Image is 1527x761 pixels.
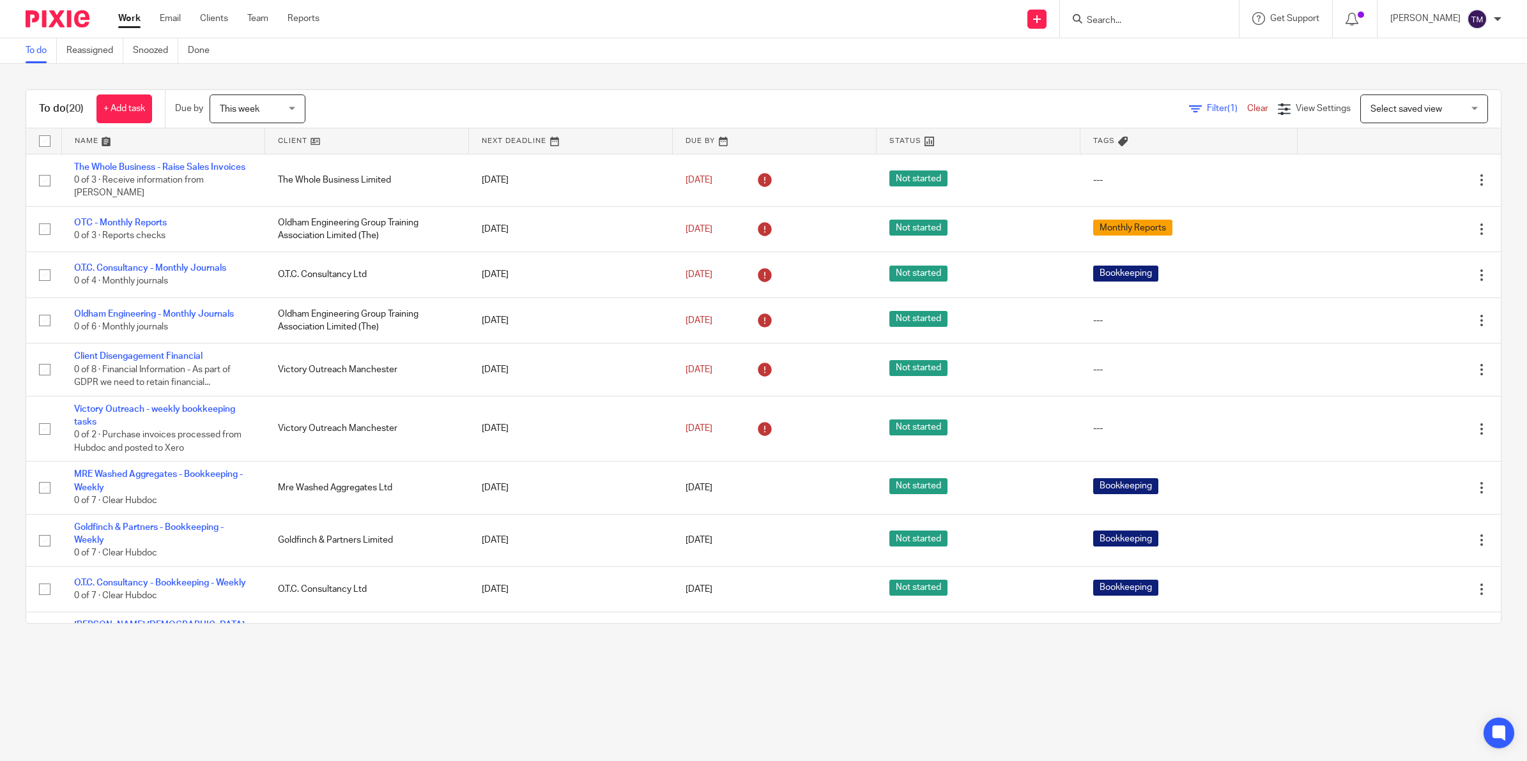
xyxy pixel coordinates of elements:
span: Not started [889,311,948,327]
a: O.T.C. Consultancy - Bookkeeping - Weekly [74,578,246,587]
td: [DATE] [469,343,673,396]
td: Oldham Engineering Group Training Association Limited (The) [265,298,469,343]
div: --- [1093,363,1284,376]
a: Reports [288,12,319,25]
span: [DATE] [686,316,712,325]
a: + Add task [96,94,152,123]
td: [DATE] [469,566,673,612]
span: [DATE] [686,483,712,492]
span: Not started [889,478,948,494]
span: [DATE] [686,536,712,545]
span: 0 of 3 · Receive information from [PERSON_NAME] [74,176,204,198]
span: 0 of 8 · Financial Information - As part of GDPR we need to retain financial... [74,365,231,388]
td: O.T.C. Consultancy Ltd [265,566,469,612]
div: --- [1093,314,1284,327]
a: Snoozed [133,38,178,63]
td: The Whole Business Limited [265,154,469,206]
td: [PERSON_NAME][GEOGRAPHIC_DATA][DEMOGRAPHIC_DATA] Pre-School [265,612,469,665]
p: [PERSON_NAME] [1390,12,1461,25]
a: Email [160,12,181,25]
td: O.T.C. Consultancy Ltd [265,252,469,298]
span: Bookkeeping [1093,478,1158,494]
a: Clients [200,12,228,25]
span: Not started [889,360,948,376]
span: View Settings [1296,104,1351,113]
span: 0 of 4 · Monthly journals [74,277,168,286]
a: Clear [1247,104,1268,113]
span: 0 of 7 · Clear Hubdoc [74,591,157,600]
a: To do [26,38,57,63]
a: The Whole Business - Raise Sales Invoices [74,163,245,172]
span: 0 of 2 · Purchase invoices processed from Hubdoc and posted to Xero [74,431,242,453]
span: This week [220,105,259,114]
span: Tags [1093,137,1115,144]
span: Not started [889,419,948,435]
span: 0 of 7 · Clear Hubdoc [74,496,157,505]
span: Not started [889,580,948,596]
td: [DATE] [469,298,673,343]
a: Victory Outreach - weekly bookkeeping tasks [74,405,235,426]
a: Goldfinch & Partners - Bookkeeping - Weekly [74,523,224,545]
a: O.T.C. Consultancy - Monthly Journals [74,264,226,273]
td: [DATE] [469,612,673,665]
span: [DATE] [686,424,712,433]
span: Monthly Reports [1093,220,1172,236]
p: Due by [175,102,203,115]
span: Bookkeeping [1093,266,1158,282]
td: [DATE] [469,206,673,252]
span: [DATE] [686,365,712,374]
span: [DATE] [686,585,712,594]
span: Bookkeeping [1093,580,1158,596]
a: Work [118,12,141,25]
td: [DATE] [469,396,673,462]
td: [DATE] [469,514,673,566]
a: OTC - Monthly Reports [74,218,167,227]
a: Done [188,38,219,63]
td: Goldfinch & Partners Limited [265,514,469,566]
span: Filter [1207,104,1247,113]
td: [DATE] [469,252,673,298]
img: svg%3E [1467,9,1487,29]
span: [DATE] [686,270,712,279]
a: Reassigned [66,38,123,63]
span: Not started [889,531,948,546]
td: Oldham Engineering Group Training Association Limited (The) [265,206,469,252]
span: 0 of 3 · Reports checks [74,231,165,240]
a: Team [247,12,268,25]
span: [DATE] [686,225,712,234]
img: Pixie [26,10,89,27]
td: [DATE] [469,154,673,206]
span: Bookkeeping [1093,531,1158,546]
a: [PERSON_NAME] [DEMOGRAPHIC_DATA] - Bookkeeping - Weekly [74,621,250,642]
a: MRE Washed Aggregates - Bookkeeping - Weekly [74,470,243,492]
td: Victory Outreach Manchester [265,396,469,462]
td: Mre Washed Aggregates Ltd [265,462,469,514]
span: Not started [889,170,948,186]
td: Victory Outreach Manchester [265,343,469,396]
span: 0 of 6 · Monthly journals [74,322,168,331]
span: [DATE] [686,176,712,185]
span: Not started [889,266,948,282]
a: Client Disengagement Financial [74,352,203,361]
div: --- [1093,422,1284,435]
span: 0 of 7 · Clear Hubdoc [74,549,157,558]
h1: To do [39,102,84,116]
div: --- [1093,174,1284,186]
a: Oldham Engineering - Monthly Journals [74,310,234,319]
input: Search [1086,15,1201,27]
td: [DATE] [469,462,673,514]
span: (20) [66,103,84,114]
span: Select saved view [1370,105,1442,114]
span: (1) [1227,104,1238,113]
span: Not started [889,220,948,236]
span: Get Support [1270,14,1319,23]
